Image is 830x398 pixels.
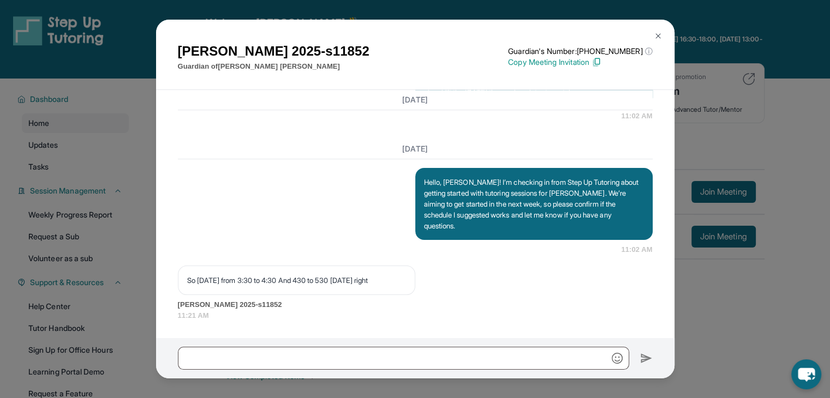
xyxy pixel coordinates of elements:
[644,46,652,57] span: ⓘ
[621,244,652,255] span: 11:02 AM
[791,359,821,389] button: chat-button
[178,41,369,61] h1: [PERSON_NAME] 2025-s11852
[640,352,653,365] img: Send icon
[654,32,662,40] img: Close Icon
[424,177,644,231] p: Hello, [PERSON_NAME]! I’m checking in from Step Up Tutoring about getting started with tutoring s...
[178,143,653,154] h3: [DATE]
[508,46,652,57] p: Guardian's Number: [PHONE_NUMBER]
[592,57,601,67] img: Copy Icon
[178,299,653,310] span: [PERSON_NAME] 2025-s11852
[178,61,369,72] p: Guardian of [PERSON_NAME] [PERSON_NAME]
[621,111,652,122] span: 11:02 AM
[178,94,653,105] h3: [DATE]
[178,310,653,321] span: 11:21 AM
[187,275,406,286] p: So [DATE] from 3:30 to 4:30 And 430 to 530 [DATE] right
[612,353,623,364] img: Emoji
[508,57,652,68] p: Copy Meeting Invitation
